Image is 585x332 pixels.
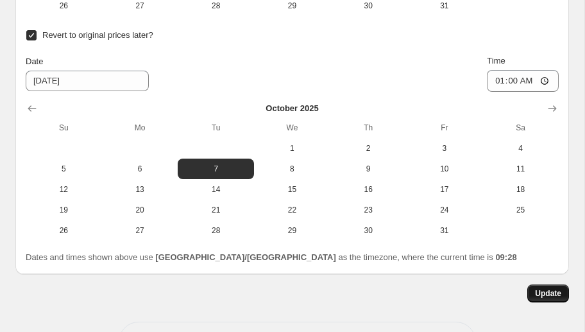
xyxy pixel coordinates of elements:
button: Wednesday October 22 2025 [254,200,330,220]
span: 18 [487,184,554,195]
span: 12 [31,184,97,195]
button: Sunday October 12 2025 [26,179,102,200]
span: 16 [335,184,402,195]
button: Saturday October 4 2025 [482,138,559,159]
button: Show next month, November 2025 [543,100,561,118]
button: Wednesday October 15 2025 [254,179,330,200]
th: Thursday [330,118,407,138]
span: 13 [107,184,173,195]
span: Time [487,56,505,66]
button: Friday October 24 2025 [407,200,483,220]
button: Saturday October 11 2025 [482,159,559,179]
span: 2 [335,143,402,153]
button: Monday October 27 2025 [102,220,178,241]
b: 09:28 [495,252,516,262]
button: Friday October 31 2025 [407,220,483,241]
span: 27 [107,225,173,236]
span: 28 [183,225,249,236]
button: Wednesday October 1 2025 [254,138,330,159]
button: Sunday October 19 2025 [26,200,102,220]
button: Friday October 10 2025 [407,159,483,179]
button: Wednesday October 8 2025 [254,159,330,179]
button: Saturday October 18 2025 [482,179,559,200]
span: 7 [183,164,249,174]
span: Fr [412,123,478,133]
th: Saturday [482,118,559,138]
span: 11 [487,164,554,174]
span: 31 [412,225,478,236]
span: 4 [487,143,554,153]
button: Thursday October 9 2025 [330,159,407,179]
b: [GEOGRAPHIC_DATA]/[GEOGRAPHIC_DATA] [155,252,335,262]
span: 28 [183,1,249,11]
span: 29 [259,225,325,236]
span: 15 [259,184,325,195]
span: 19 [31,205,97,215]
button: Thursday October 2 2025 [330,138,407,159]
span: 17 [412,184,478,195]
button: Wednesday October 29 2025 [254,220,330,241]
button: Thursday October 23 2025 [330,200,407,220]
button: Tuesday October 7 2025 [178,159,254,179]
button: Tuesday October 21 2025 [178,200,254,220]
button: Show previous month, September 2025 [23,100,41,118]
span: Th [335,123,402,133]
input: 9/3/2025 [26,71,149,91]
span: 22 [259,205,325,215]
span: We [259,123,325,133]
span: Sa [487,123,554,133]
span: 9 [335,164,402,174]
span: 21 [183,205,249,215]
span: 6 [107,164,173,174]
th: Wednesday [254,118,330,138]
span: 14 [183,184,249,195]
span: 30 [335,1,402,11]
span: 20 [107,205,173,215]
span: Dates and times shown above use as the timezone, where the current time is [26,252,517,262]
th: Monday [102,118,178,138]
span: 26 [31,225,97,236]
span: 23 [335,205,402,215]
span: Mo [107,123,173,133]
span: 5 [31,164,97,174]
span: 29 [259,1,325,11]
span: 3 [412,143,478,153]
span: Date [26,57,43,66]
button: Tuesday October 28 2025 [178,220,254,241]
span: 30 [335,225,402,236]
span: Update [535,288,561,299]
span: 26 [31,1,97,11]
button: Tuesday October 14 2025 [178,179,254,200]
button: Friday October 3 2025 [407,138,483,159]
button: Monday October 6 2025 [102,159,178,179]
button: Saturday October 25 2025 [482,200,559,220]
button: Thursday October 30 2025 [330,220,407,241]
span: 10 [412,164,478,174]
button: Thursday October 16 2025 [330,179,407,200]
button: Sunday October 26 2025 [26,220,102,241]
button: Update [527,284,569,302]
button: Friday October 17 2025 [407,179,483,200]
th: Friday [407,118,483,138]
th: Tuesday [178,118,254,138]
span: 31 [412,1,478,11]
span: 24 [412,205,478,215]
button: Monday October 20 2025 [102,200,178,220]
span: 27 [107,1,173,11]
button: Sunday October 5 2025 [26,159,102,179]
span: 8 [259,164,325,174]
span: Revert to original prices later? [42,30,153,40]
th: Sunday [26,118,102,138]
span: Tu [183,123,249,133]
button: Monday October 13 2025 [102,179,178,200]
span: 1 [259,143,325,153]
span: 25 [487,205,554,215]
input: 12:00 [487,70,559,92]
span: Su [31,123,97,133]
